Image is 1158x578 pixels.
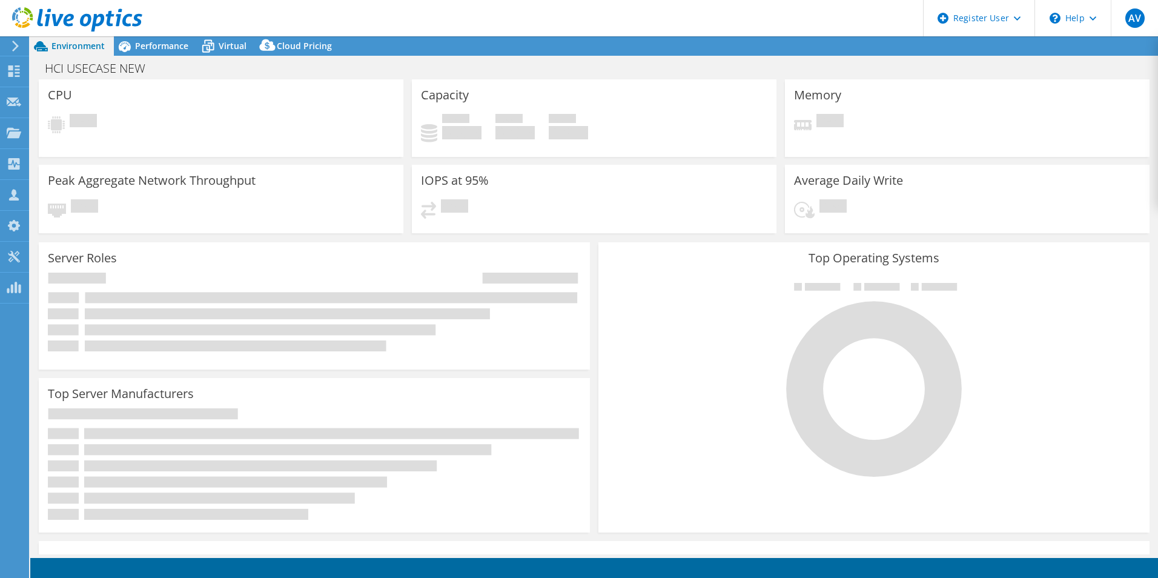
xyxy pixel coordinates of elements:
[495,126,535,139] h4: 0 GiB
[794,88,841,102] h3: Memory
[1125,8,1145,28] span: AV
[819,199,847,216] span: Pending
[816,114,844,130] span: Pending
[219,40,246,51] span: Virtual
[48,387,194,400] h3: Top Server Manufacturers
[442,114,469,126] span: Used
[549,126,588,139] h4: 0 GiB
[71,199,98,216] span: Pending
[39,62,164,75] h1: HCI USECASE NEW
[794,174,903,187] h3: Average Daily Write
[48,251,117,265] h3: Server Roles
[277,40,332,51] span: Cloud Pricing
[549,114,576,126] span: Total
[442,126,481,139] h4: 0 GiB
[70,114,97,130] span: Pending
[135,40,188,51] span: Performance
[441,199,468,216] span: Pending
[421,88,469,102] h3: Capacity
[421,174,489,187] h3: IOPS at 95%
[48,174,256,187] h3: Peak Aggregate Network Throughput
[1050,13,1060,24] svg: \n
[607,251,1140,265] h3: Top Operating Systems
[51,40,105,51] span: Environment
[48,88,72,102] h3: CPU
[495,114,523,126] span: Free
